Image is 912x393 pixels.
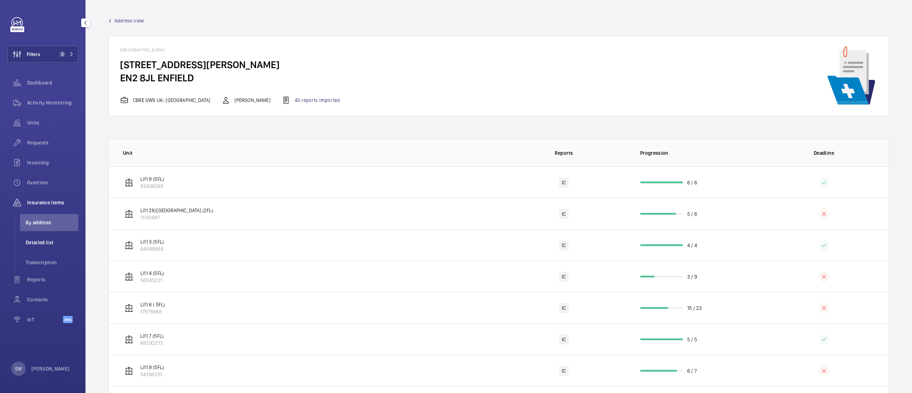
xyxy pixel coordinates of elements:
span: Dashboard [27,79,78,86]
img: elevator.svg [125,304,133,312]
h4: [STREET_ADDRESS][PERSON_NAME] EN2 8JL ENFIELD [120,58,351,85]
span: Detailed list [26,239,78,246]
div: IC [559,209,569,219]
div: IC [559,335,569,344]
p: Lift 8 (5FL) [140,175,164,183]
span: Beta [63,316,73,323]
div: CBRE GWS UK- [GEOGRAPHIC_DATA] [120,96,210,104]
span: Reports [27,276,78,283]
img: elevator.svg [125,272,133,281]
p: 64898668 [140,245,164,252]
div: IC [559,366,569,376]
p: Lift 9 (5FL) [140,364,164,371]
span: IoT [27,316,63,323]
p: 17978068 [140,308,165,315]
div: 40 reports imported [282,96,340,104]
span: By address [26,219,78,226]
p: 6 / 6 [687,179,697,186]
span: Contacts [27,296,78,303]
span: Overtime [27,179,78,186]
p: 11143987 [140,214,213,221]
p: 82496265 [140,183,164,190]
p: 50045221 [140,277,164,284]
p: 54198370 [140,371,164,378]
span: Invoicing [27,159,78,166]
div: IC [559,272,569,282]
span: Insurance items [27,199,78,206]
div: IC [559,303,569,313]
span: Filters [27,51,40,58]
img: elevator.svg [125,178,133,187]
p: 88292273 [140,340,164,347]
div: [PERSON_NAME] [222,96,270,104]
p: 4 / 4 [687,242,697,249]
p: Lift 6 ( 5FL) [140,301,165,308]
div: IC [559,240,569,250]
p: 5 / 6 [687,210,697,218]
p: 5 / 5 [687,336,697,343]
span: 2 [59,51,65,57]
p: Reports [504,149,624,157]
span: Requests [27,139,78,146]
p: Progression [640,149,759,157]
div: IC [559,178,569,188]
button: Filters2 [7,46,78,63]
p: 3 / 9 [687,273,697,280]
span: Units [27,119,78,126]
p: Lift 7 (5FL) [140,332,164,340]
img: elevator.svg [125,210,133,218]
p: SW [15,365,22,372]
p: Unit [123,149,499,157]
p: Deadline [764,149,884,157]
p: [PERSON_NAME] [31,365,70,372]
p: Lift 3 (5FL) [140,238,164,245]
h4: [GEOGRAPHIC_DATA] [120,47,351,58]
img: elevator.svg [125,367,133,375]
p: Lift 4 (5FL) [140,270,164,277]
span: Activity Monitoring [27,99,78,106]
p: 6 / 7 [687,367,697,374]
span: Transcription [26,259,78,266]
img: elevator.svg [125,241,133,250]
p: 15 / 23 [687,305,702,312]
p: Lift 28/[GEOGRAPHIC_DATA] (2FL) [140,207,213,214]
span: Address view [114,17,144,24]
img: elevator.svg [125,335,133,344]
